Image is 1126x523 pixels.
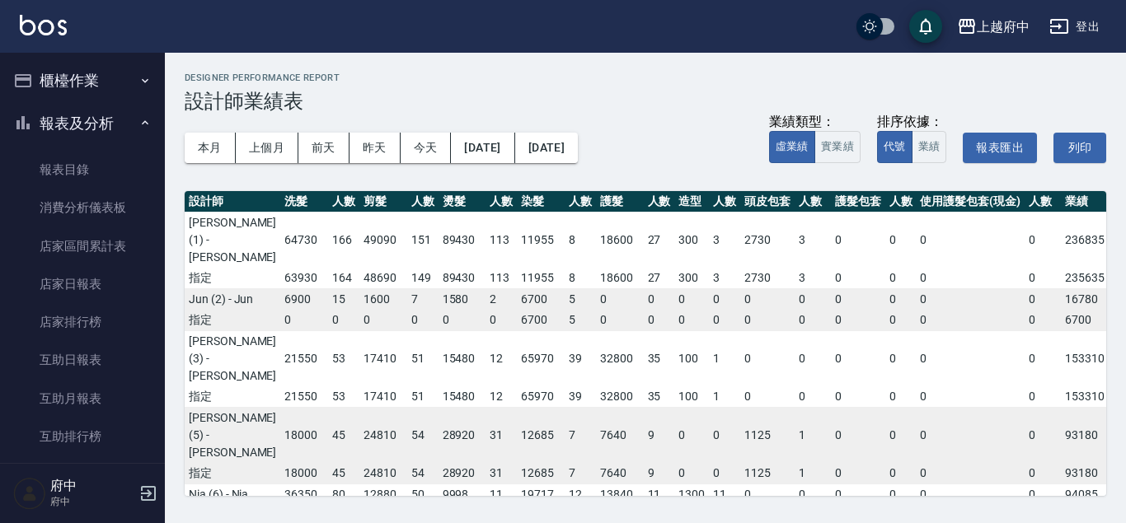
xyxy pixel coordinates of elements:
[1061,330,1115,386] td: 153310
[814,131,861,163] button: 實業績
[486,268,517,289] td: 113
[644,288,675,310] td: 0
[1061,407,1115,463] td: 93180
[517,288,565,310] td: 6700
[674,483,709,505] td: 1300
[909,10,942,43] button: save
[1025,463,1061,484] td: 0
[916,268,1025,289] td: 0
[916,483,1025,505] td: 0
[644,407,675,463] td: 9
[185,310,280,331] td: 指定
[359,386,407,408] td: 17410
[407,288,439,310] td: 7
[885,407,917,463] td: 0
[50,478,134,494] h5: 府中
[709,407,740,463] td: 0
[439,407,486,463] td: 28920
[916,310,1025,331] td: 0
[1025,310,1061,331] td: 0
[328,191,359,212] th: 人數
[50,494,134,509] p: 府中
[280,483,328,505] td: 36350
[328,330,359,386] td: 53
[359,407,407,463] td: 24810
[795,463,831,484] td: 1
[565,483,596,505] td: 12
[439,330,486,386] td: 15480
[674,268,709,289] td: 300
[916,212,1025,268] td: 0
[185,463,280,484] td: 指定
[486,407,517,463] td: 31
[885,268,917,289] td: 0
[439,483,486,505] td: 9998
[439,191,486,212] th: 燙髮
[950,10,1036,44] button: 上越府中
[644,483,675,505] td: 11
[795,212,831,268] td: 3
[185,288,280,310] td: Jun (2) - Jun
[517,483,565,505] td: 19717
[486,191,517,212] th: 人數
[596,268,644,289] td: 18600
[407,212,439,268] td: 151
[565,288,596,310] td: 5
[740,330,795,386] td: 0
[596,191,644,212] th: 護髮
[916,407,1025,463] td: 0
[439,268,486,289] td: 89430
[407,483,439,505] td: 50
[565,463,596,484] td: 7
[439,212,486,268] td: 89430
[280,212,328,268] td: 64730
[407,463,439,484] td: 54
[185,407,280,463] td: [PERSON_NAME] (5) - [PERSON_NAME]
[1025,483,1061,505] td: 0
[401,133,452,163] button: 今天
[359,191,407,212] th: 剪髮
[517,268,565,289] td: 11955
[1025,268,1061,289] td: 0
[644,310,675,331] td: 0
[596,463,644,484] td: 7640
[644,386,675,408] td: 35
[1061,310,1115,331] td: 6700
[328,407,359,463] td: 45
[439,463,486,484] td: 28920
[977,16,1030,37] div: 上越府中
[885,463,917,484] td: 0
[795,191,831,212] th: 人數
[7,265,158,303] a: 店家日報表
[451,133,514,163] button: [DATE]
[709,330,740,386] td: 1
[740,310,795,331] td: 0
[709,463,740,484] td: 0
[1061,268,1115,289] td: 235635
[709,212,740,268] td: 3
[596,483,644,505] td: 13840
[1025,212,1061,268] td: 0
[185,191,280,212] th: 設計師
[1025,191,1061,212] th: 人數
[674,310,709,331] td: 0
[359,288,407,310] td: 1600
[517,386,565,408] td: 65970
[795,268,831,289] td: 3
[1061,483,1115,505] td: 94085
[795,483,831,505] td: 0
[674,407,709,463] td: 0
[280,330,328,386] td: 21550
[328,463,359,484] td: 45
[831,268,885,289] td: 0
[916,191,1025,212] th: 使用護髮包套(現金)
[7,303,158,341] a: 店家排行榜
[486,483,517,505] td: 11
[1025,330,1061,386] td: 0
[486,463,517,484] td: 31
[236,133,298,163] button: 上個月
[185,72,1106,83] h2: Designer Performance Report
[280,407,328,463] td: 18000
[795,330,831,386] td: 0
[885,330,917,386] td: 0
